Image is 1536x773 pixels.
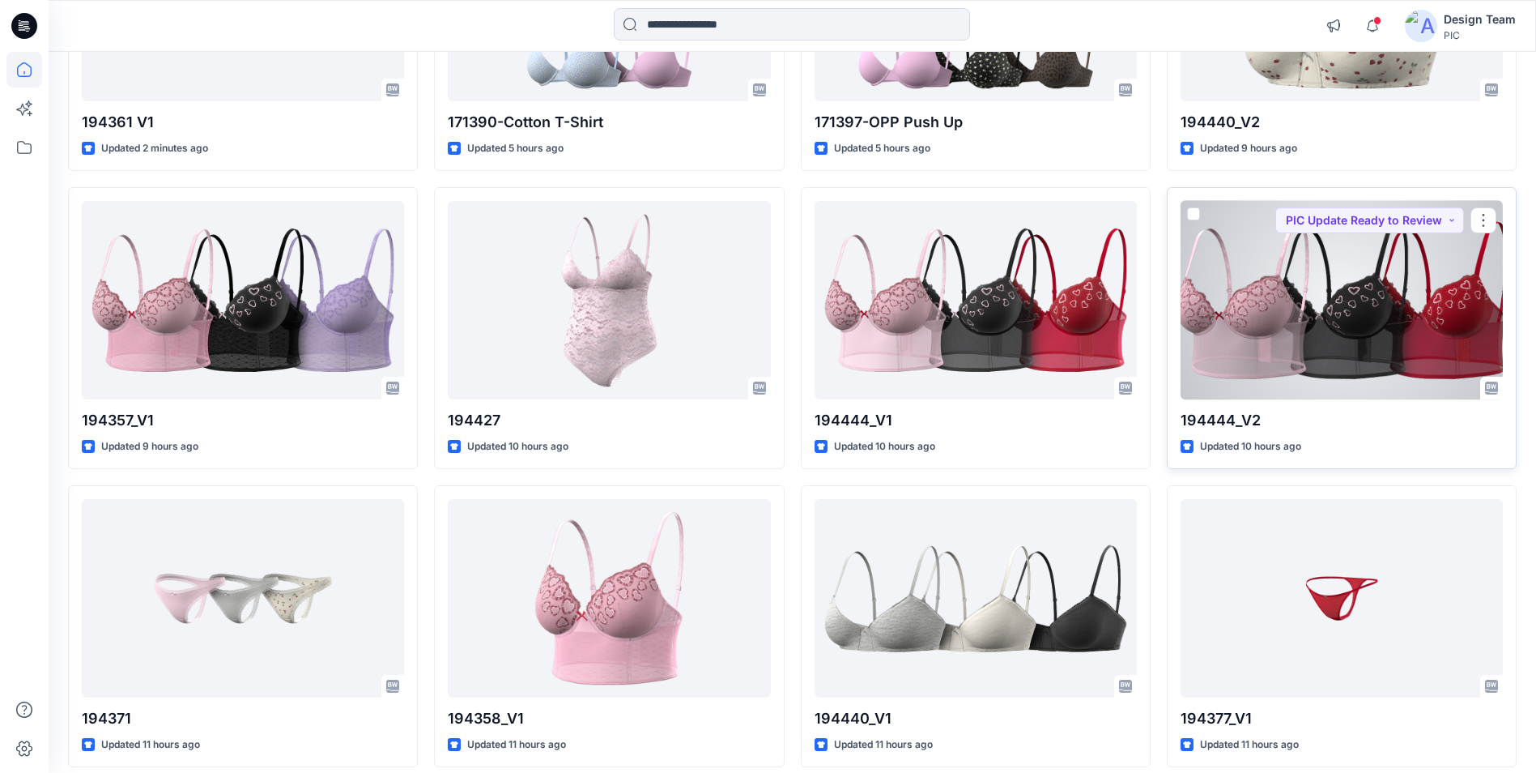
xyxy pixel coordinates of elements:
p: Updated 10 hours ago [467,438,568,455]
a: 194358_V1 [448,499,770,698]
p: 194357_V1 [82,409,404,432]
p: Updated 11 hours ago [834,737,933,754]
p: Updated 11 hours ago [467,737,566,754]
p: 194444_V2 [1181,409,1503,432]
p: 194361 V1 [82,111,404,134]
div: PIC [1444,29,1516,41]
p: Updated 9 hours ago [101,438,198,455]
p: Updated 11 hours ago [101,737,200,754]
p: 194377_V1 [1181,707,1503,730]
a: 194444_V1 [815,201,1137,399]
p: 194427 [448,409,770,432]
p: Updated 5 hours ago [834,140,930,157]
p: 171397-OPP Push Up [815,111,1137,134]
p: Updated 5 hours ago [467,140,564,157]
img: avatar [1405,10,1437,42]
p: 194358_V1 [448,707,770,730]
a: 194377_V1 [1181,499,1503,698]
div: Design Team [1444,10,1516,29]
p: 194371 [82,707,404,730]
p: 194440_V2 [1181,111,1503,134]
p: Updated 9 hours ago [1200,140,1297,157]
p: 194444_V1 [815,409,1137,432]
p: Updated 11 hours ago [1200,737,1299,754]
a: 194427 [448,201,770,399]
a: 194371 [82,499,404,698]
a: 194440_V1 [815,499,1137,698]
p: 194440_V1 [815,707,1137,730]
p: 171390-Cotton T-Shirt [448,111,770,134]
a: 194357_V1 [82,201,404,399]
p: Updated 10 hours ago [1200,438,1301,455]
p: Updated 2 minutes ago [101,140,208,157]
a: 194444_V2 [1181,201,1503,399]
p: Updated 10 hours ago [834,438,935,455]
